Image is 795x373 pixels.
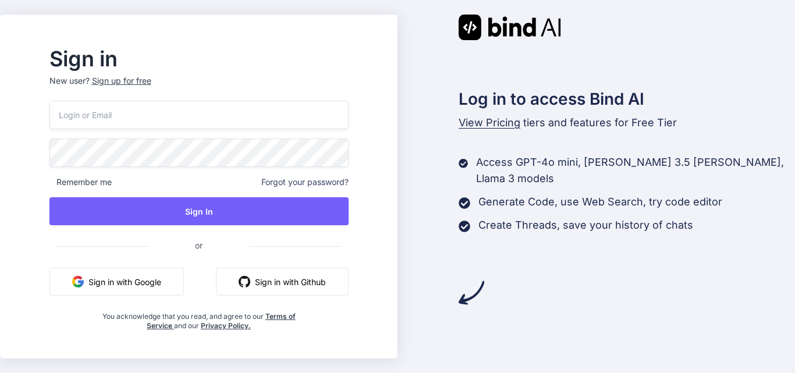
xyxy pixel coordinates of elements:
[478,217,693,233] p: Create Threads, save your history of chats
[99,305,299,331] div: You acknowledge that you read, and agree to our and our
[49,101,349,129] input: Login or Email
[148,231,249,260] span: or
[49,75,349,101] p: New user?
[49,268,184,296] button: Sign in with Google
[261,176,349,188] span: Forgot your password?
[147,312,296,330] a: Terms of Service
[49,176,112,188] span: Remember me
[72,276,84,287] img: google
[459,15,561,40] img: Bind AI logo
[478,194,722,210] p: Generate Code, use Web Search, try code editor
[49,197,349,225] button: Sign In
[49,49,349,68] h2: Sign in
[216,268,349,296] button: Sign in with Github
[201,321,251,330] a: Privacy Policy.
[459,280,484,305] img: arrow
[92,75,151,87] div: Sign up for free
[459,115,795,131] p: tiers and features for Free Tier
[459,87,795,111] h2: Log in to access Bind AI
[239,276,250,287] img: github
[459,116,520,129] span: View Pricing
[476,154,795,187] p: Access GPT-4o mini, [PERSON_NAME] 3.5 [PERSON_NAME], Llama 3 models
